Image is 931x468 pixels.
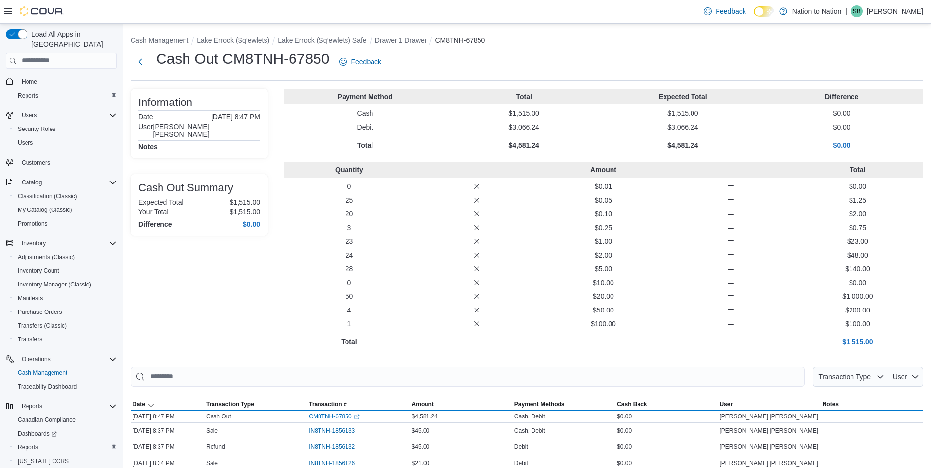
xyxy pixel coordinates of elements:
p: 0 [288,182,411,191]
button: Inventory [2,236,121,250]
button: Reports [10,441,121,454]
p: $140.00 [796,264,919,274]
button: Canadian Compliance [10,413,121,427]
button: IN8TNH-1856133 [309,425,365,437]
span: [PERSON_NAME] [PERSON_NAME] [719,443,818,451]
p: $0.00 [764,122,919,132]
p: [PERSON_NAME] [PERSON_NAME] [153,123,260,138]
button: Lake Errock (Sq’ewlets) Safe [278,36,367,44]
p: $0.01 [542,182,665,191]
span: Transaction # [309,400,346,408]
span: Inventory Count [14,265,117,277]
span: Transaction Type [818,373,871,381]
span: Date [133,400,145,408]
span: Purchase Orders [14,306,117,318]
p: 20 [288,209,411,219]
span: Operations [22,355,51,363]
button: Drawer 1 Drawer [375,36,427,44]
p: $10.00 [542,278,665,287]
p: $2.00 [796,209,919,219]
a: Users [14,137,37,149]
a: Transfers (Classic) [14,320,71,332]
span: Adjustments (Classic) [18,253,75,261]
button: IN8TNH-1856132 [309,441,365,453]
button: Customers [2,156,121,170]
span: Dashboards [18,430,57,438]
p: $0.10 [542,209,665,219]
span: Users [14,137,117,149]
span: [PERSON_NAME] [PERSON_NAME] [719,427,818,435]
div: Debit [514,443,528,451]
span: SB [853,5,861,17]
p: $1,000.00 [796,291,919,301]
button: Lake Errock (Sq’ewlets) [197,36,269,44]
p: Payment Method [288,92,443,102]
button: Notes [821,398,923,410]
span: [US_STATE] CCRS [18,457,69,465]
a: Feedback [700,1,749,21]
span: IN8TNH-1856126 [309,459,355,467]
button: Security Roles [10,122,121,136]
span: IN8TNH-1856133 [309,427,355,435]
div: Debit [514,459,528,467]
button: Cash Management [10,366,121,380]
h6: Date [138,113,153,121]
div: Cash, Debit [514,413,545,420]
p: $23.00 [796,236,919,246]
a: Security Roles [14,123,59,135]
span: Users [18,139,33,147]
span: Feedback [351,57,381,67]
p: Total [796,165,919,175]
span: Reports [18,92,38,100]
p: $0.25 [542,223,665,233]
p: $1,515.00 [447,108,602,118]
p: $5.00 [542,264,665,274]
button: Adjustments (Classic) [10,250,121,264]
span: Canadian Compliance [14,414,117,426]
a: My Catalog (Classic) [14,204,76,216]
p: 28 [288,264,411,274]
a: Manifests [14,292,47,304]
h6: User [138,123,153,130]
p: Sale [206,427,218,435]
button: Operations [2,352,121,366]
button: Transfers (Classic) [10,319,121,333]
a: Adjustments (Classic) [14,251,79,263]
span: $0.00 [617,459,632,467]
span: Payment Methods [514,400,565,408]
button: Operations [18,353,54,365]
span: Cash Management [18,369,67,377]
span: Amount [412,400,434,408]
button: My Catalog (Classic) [10,203,121,217]
p: Nation to Nation [792,5,841,17]
span: Cash Management [14,367,117,379]
span: Promotions [18,220,48,228]
button: Cash Back [615,398,718,410]
span: Security Roles [14,123,117,135]
p: [DATE] 8:47 PM [211,113,260,121]
span: Cash Back [617,400,647,408]
p: $1,515.00 [230,208,260,216]
p: Amount [542,165,665,175]
p: $1,515.00 [796,337,919,347]
p: $1.00 [542,236,665,246]
h3: Information [138,97,192,108]
a: Promotions [14,218,52,230]
span: $21.00 [412,459,430,467]
button: Home [2,75,121,89]
a: CM8TNH-67850External link [309,413,359,420]
span: [PERSON_NAME] [PERSON_NAME] [719,413,818,420]
span: IN8TNH-1856132 [309,443,355,451]
button: Date [131,398,204,410]
p: | [845,5,847,17]
p: $0.00 [764,108,919,118]
p: $3,066.24 [606,122,761,132]
button: Reports [2,399,121,413]
span: Dashboards [14,428,117,440]
p: $200.00 [796,305,919,315]
span: $4,581.24 [412,413,438,420]
button: Users [18,109,41,121]
p: Total [447,92,602,102]
button: Transaction Type [204,398,307,410]
a: Cash Management [14,367,71,379]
